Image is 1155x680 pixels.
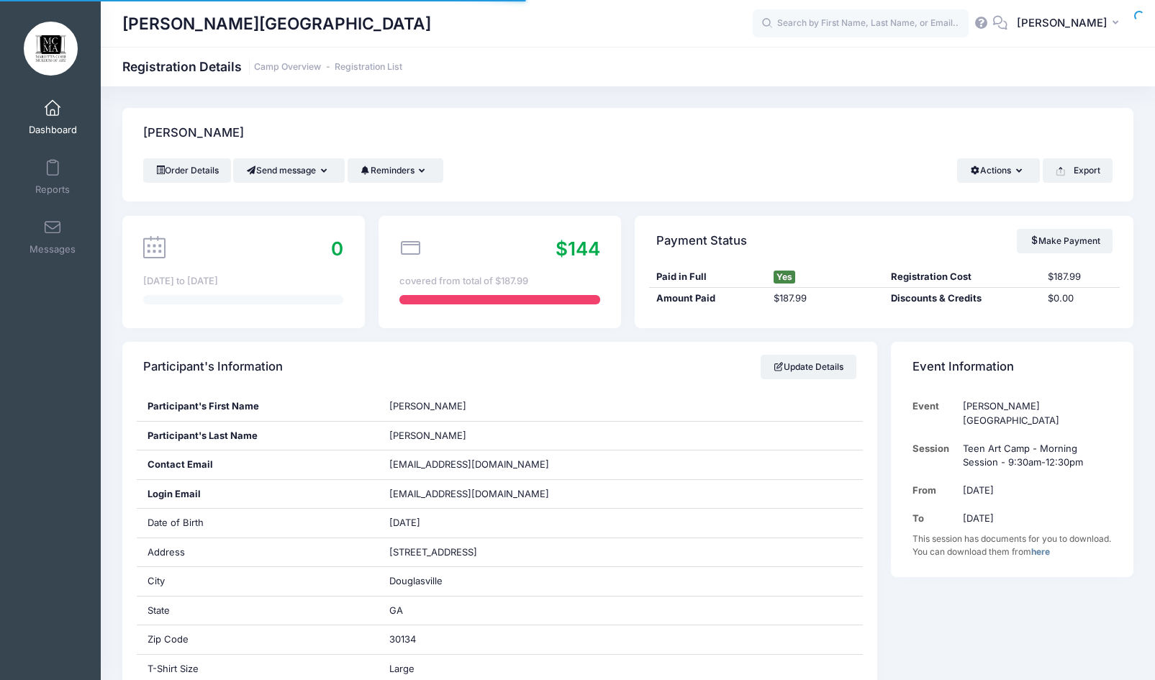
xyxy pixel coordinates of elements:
div: Zip Code [137,625,379,654]
a: Messages [19,212,87,262]
a: Make Payment [1017,229,1113,253]
td: To [912,504,956,532]
span: Yes [774,271,795,284]
span: Reports [35,183,70,196]
td: Event [912,392,956,435]
button: Actions [957,158,1040,183]
div: $0.00 [1041,291,1120,306]
span: [DATE] [389,517,420,528]
div: Paid in Full [649,270,766,284]
div: Login Email [137,480,379,509]
span: 0 [331,237,343,260]
h4: Event Information [912,347,1014,388]
div: This session has documents for you to download. You can download them from [912,532,1113,558]
h1: Registration Details [122,59,402,74]
input: Search by First Name, Last Name, or Email... [753,9,969,38]
td: [PERSON_NAME][GEOGRAPHIC_DATA] [956,392,1112,435]
div: Amount Paid [649,291,766,306]
div: Date of Birth [137,509,379,538]
h1: [PERSON_NAME][GEOGRAPHIC_DATA] [122,7,431,40]
td: Teen Art Camp - Morning Session - 9:30am-12:30pm [956,435,1112,477]
button: Reminders [348,158,443,183]
td: From [912,476,956,504]
div: Address [137,538,379,567]
div: covered from total of $187.99 [399,274,599,289]
button: [PERSON_NAME] [1007,7,1133,40]
h4: Participant's Information [143,347,283,388]
span: [EMAIL_ADDRESS][DOMAIN_NAME] [389,487,569,502]
div: Discounts & Credits [884,291,1041,306]
img: Marietta Cobb Museum of Art [24,22,78,76]
a: Camp Overview [254,62,321,73]
span: Large [389,663,415,674]
span: Douglasville [389,575,443,586]
button: Send message [233,158,345,183]
span: Messages [30,243,76,255]
button: Export [1043,158,1113,183]
div: Registration Cost [884,270,1041,284]
td: [DATE] [956,476,1112,504]
span: [PERSON_NAME] [1017,15,1108,31]
a: Order Details [143,158,231,183]
span: Dashboard [29,124,77,136]
span: [EMAIL_ADDRESS][DOMAIN_NAME] [389,458,549,470]
a: Dashboard [19,92,87,142]
td: [DATE] [956,504,1112,532]
div: City [137,567,379,596]
td: Session [912,435,956,477]
a: Reports [19,152,87,202]
h4: Payment Status [656,220,747,261]
div: [DATE] to [DATE] [143,274,343,289]
span: [PERSON_NAME] [389,430,466,441]
div: Participant's First Name [137,392,379,421]
span: 30134 [389,633,416,645]
div: Participant's Last Name [137,422,379,450]
a: Update Details [761,355,856,379]
a: here [1031,546,1050,557]
span: [STREET_ADDRESS] [389,546,477,558]
a: Registration List [335,62,402,73]
span: $144 [556,237,600,260]
div: State [137,597,379,625]
div: $187.99 [766,291,884,306]
div: $187.99 [1041,270,1120,284]
h4: [PERSON_NAME] [143,113,244,154]
div: Contact Email [137,450,379,479]
span: GA [389,604,403,616]
span: [PERSON_NAME] [389,400,466,412]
